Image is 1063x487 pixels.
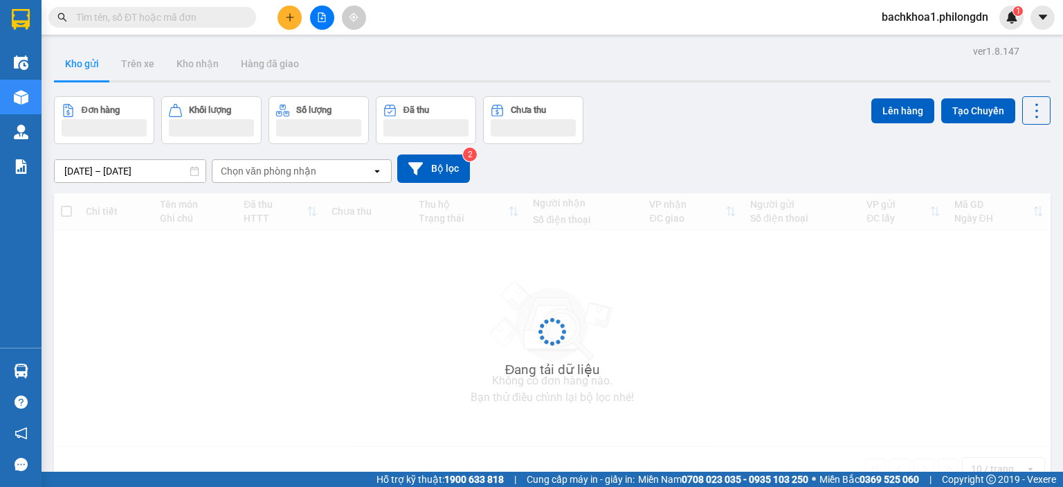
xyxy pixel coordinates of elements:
span: plus [285,12,295,22]
div: Đang tải dữ liệu [505,360,600,380]
span: notification [15,427,28,440]
button: Bộ lọc [397,154,470,183]
div: Chọn văn phòng nhận [221,164,316,178]
img: warehouse-icon [14,55,28,70]
strong: 1900 633 818 [444,474,504,485]
input: Select a date range. [55,160,206,182]
span: Miền Nam [638,472,808,487]
img: warehouse-icon [14,90,28,105]
sup: 2 [463,148,477,161]
span: bachkhoa1.philongdn [871,8,999,26]
button: Trên xe [110,47,165,80]
span: copyright [986,475,996,484]
span: aim [349,12,358,22]
button: aim [342,6,366,30]
div: ver 1.8.147 [973,44,1019,59]
span: Hỗ trợ kỹ thuật: [376,472,504,487]
span: 1 [1015,6,1020,16]
span: caret-down [1037,11,1049,24]
span: | [514,472,516,487]
button: Số lượng [269,96,369,144]
span: message [15,458,28,471]
span: question-circle [15,396,28,409]
img: warehouse-icon [14,364,28,378]
strong: 0708 023 035 - 0935 103 250 [682,474,808,485]
img: logo-vxr [12,9,30,30]
img: warehouse-icon [14,125,28,139]
img: solution-icon [14,159,28,174]
div: Số lượng [296,105,331,115]
sup: 1 [1013,6,1023,16]
span: search [57,12,67,22]
span: file-add [317,12,327,22]
button: Chưa thu [483,96,583,144]
button: Hàng đã giao [230,47,310,80]
button: Kho gửi [54,47,110,80]
button: plus [278,6,302,30]
button: Lên hàng [871,98,934,123]
button: caret-down [1030,6,1055,30]
div: Đơn hàng [82,105,120,115]
img: icon-new-feature [1006,11,1018,24]
input: Tìm tên, số ĐT hoặc mã đơn [76,10,239,25]
div: Chưa thu [511,105,546,115]
span: | [929,472,932,487]
div: Khối lượng [189,105,231,115]
button: Kho nhận [165,47,230,80]
button: Tạo Chuyến [941,98,1015,123]
button: Đã thu [376,96,476,144]
svg: open [372,166,383,177]
span: Miền Bắc [819,472,919,487]
span: ⚪️ [812,477,816,482]
button: Khối lượng [161,96,262,144]
button: Đơn hàng [54,96,154,144]
strong: 0369 525 060 [860,474,919,485]
span: Cung cấp máy in - giấy in: [527,472,635,487]
div: Đã thu [403,105,429,115]
button: file-add [310,6,334,30]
